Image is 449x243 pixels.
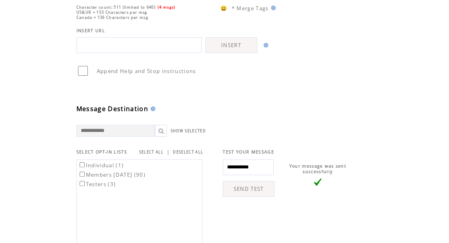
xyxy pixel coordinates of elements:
span: US&UK = 153 Characters per msg [76,10,147,15]
span: TEST YOUR MESSAGE [223,149,274,155]
input: Members [DATE] (90) [80,172,85,177]
input: Individual (1) [80,162,85,167]
label: Individual (1) [78,162,124,169]
label: Testers (3) [78,181,116,188]
a: DESELECT ALL [173,150,203,155]
img: help.gif [269,5,276,10]
span: SELECT OPT-IN LISTS [76,149,127,155]
a: SEND TEST [223,181,274,197]
input: Testers (3) [80,181,85,186]
span: INSERT URL [76,28,105,33]
a: SELECT ALL [139,150,164,155]
span: (4 msgs) [158,5,176,10]
span: 😀 [220,5,227,12]
span: Your message was sent successfully [289,163,346,174]
span: Message Destination [76,104,148,113]
span: Canada = 136 Characters per msg [76,15,148,20]
img: help.gif [261,43,268,48]
span: Append Help and Stop instructions [97,68,196,75]
label: Members [DATE] (90) [78,171,145,178]
a: INSERT [205,37,257,53]
span: | [167,148,170,155]
span: * Merge Tags [232,5,269,12]
a: SHOW SELECTED [171,128,206,133]
img: help.gif [148,106,155,111]
img: vLarge.png [314,178,322,186]
span: Character count: 511 (limited to 640) [76,5,156,10]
